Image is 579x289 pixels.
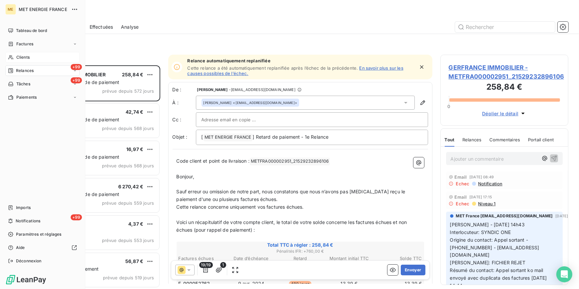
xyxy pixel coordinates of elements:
label: À : [173,99,196,106]
span: Factures [16,41,33,47]
span: Déconnexion [16,258,42,264]
div: <[EMAIL_ADDRESS][DOMAIN_NAME]> [204,100,297,105]
span: ] Retard de paiement - 1e Relance [253,134,328,140]
span: [ [202,134,203,140]
span: Pénalités IFR : + 760,00 € [178,248,423,254]
img: Logo LeanPay [5,274,47,285]
span: Relances [462,137,481,142]
span: Cette relance concerne uniquement vos factures échues. [177,204,304,210]
span: Tâches [16,81,30,87]
a: +99Relances [5,65,80,76]
span: Objet : [173,134,188,140]
th: Factures échues [178,255,227,262]
span: Notification [477,181,502,186]
span: F-000052762 [179,280,210,287]
span: prévue depuis 572 jours [102,88,154,94]
th: Date d’échéance [227,255,276,262]
span: [DATE] 17:15 [469,195,492,199]
th: Solde TTC [374,255,422,262]
span: Commentaires [489,137,520,142]
span: Relances [16,68,34,74]
span: Cette relance a été automatiquement replanifiée après l’échec de la précédente. [188,65,358,71]
label: Cc : [173,116,196,123]
span: Code client et point de livraison : [177,158,250,164]
span: 16,97 € [126,146,143,152]
span: 1 [220,262,226,268]
span: 489 jours [289,281,311,287]
span: Paiements [16,94,37,100]
a: Imports [5,202,80,213]
a: Tableau de bord [5,25,80,36]
a: Factures [5,39,80,49]
th: Retard [276,255,324,262]
span: Sauf erreur ou omission de notre part, nous constatons que nous n’avons pas [MEDICAL_DATA] reçu l... [177,189,407,202]
span: Imports [16,205,31,211]
span: 0 [447,104,450,109]
span: prévue depuis 553 jours [102,238,154,243]
div: grid [32,65,160,289]
span: [DATE] 08:49 [469,175,494,179]
span: 42,74 € [126,109,143,115]
div: Open Intercom Messenger [556,266,572,282]
span: Total TTC à régler : 258,84 € [178,242,423,248]
span: prévue depuis 559 jours [102,200,154,206]
span: +99 [71,214,82,220]
span: Echec [456,181,470,186]
a: Paramètres et réglages [5,229,80,240]
span: - [EMAIL_ADDRESS][DOMAIN_NAME] [229,88,295,92]
a: +99Tâches [5,79,80,89]
span: [DATE] 15:01 [555,214,578,218]
button: Déplier le détail [480,110,528,117]
span: Email [455,194,467,200]
span: Effectuées [90,24,113,30]
span: De : [173,86,196,93]
span: GERFRANCE IMMOBILIER - METFRA000002951_21529232896106 [449,63,560,81]
th: Montant initial TTC [325,255,373,262]
span: Bonjour, [177,174,194,179]
span: Portail client [528,137,554,142]
input: Rechercher [455,22,555,32]
span: Tout [445,137,455,142]
span: 19/19 [199,262,213,268]
span: MET ENERGIE FRANCE [19,7,67,12]
span: METFRA000002951_21529232896106 [250,158,330,165]
a: Clients [5,52,80,63]
span: [PERSON_NAME] - [DATE] 14h43 Interlocuteur: SYNDIC ONE Origine du contact: Appel sortant - [PHONE... [450,222,548,288]
span: 258,84 € [122,72,143,77]
h3: 258,84 € [449,81,560,94]
a: En savoir plus sur les causes possibles de l’échec. [188,65,403,76]
span: MET ENERGIE FRANCE [204,134,253,141]
span: Déplier le détail [482,110,518,117]
a: Aide [5,242,80,253]
span: 56,87 € [125,258,143,264]
span: Notifications [16,218,40,224]
div: ME [5,4,16,15]
span: Niveau 1 [477,201,495,206]
td: 13,39 € [374,280,422,287]
span: Clients [16,54,30,60]
span: MET France [EMAIL_ADDRESS][DOMAIN_NAME] [456,213,553,219]
td: 13,39 € [325,280,373,287]
td: 9 avr. 2024 [227,280,276,287]
span: Email [455,174,467,180]
span: [PERSON_NAME] [197,88,228,92]
span: Tableau de bord [16,28,47,34]
span: Aide [16,245,25,251]
span: 4,37 € [128,221,143,227]
span: Voici un récapitulatif de votre compte client, le total de votre solde concerne les factures échu... [177,219,408,233]
button: Envoyer [401,265,425,275]
span: Echec [456,201,470,206]
a: Paiements [5,92,80,103]
span: prévue depuis 519 jours [103,275,154,280]
span: +99 [71,64,82,70]
span: prévue depuis 568 jours [102,126,154,131]
span: Relance automatiquement replanifiée [188,58,414,63]
input: Adresse email en copie ... [202,115,273,125]
span: +99 [71,77,82,83]
span: Analyse [121,24,139,30]
span: prévue depuis 568 jours [102,163,154,168]
span: [PERSON_NAME] [204,100,232,105]
span: 6 270,42 € [118,184,144,189]
span: Paramètres et réglages [16,231,61,237]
